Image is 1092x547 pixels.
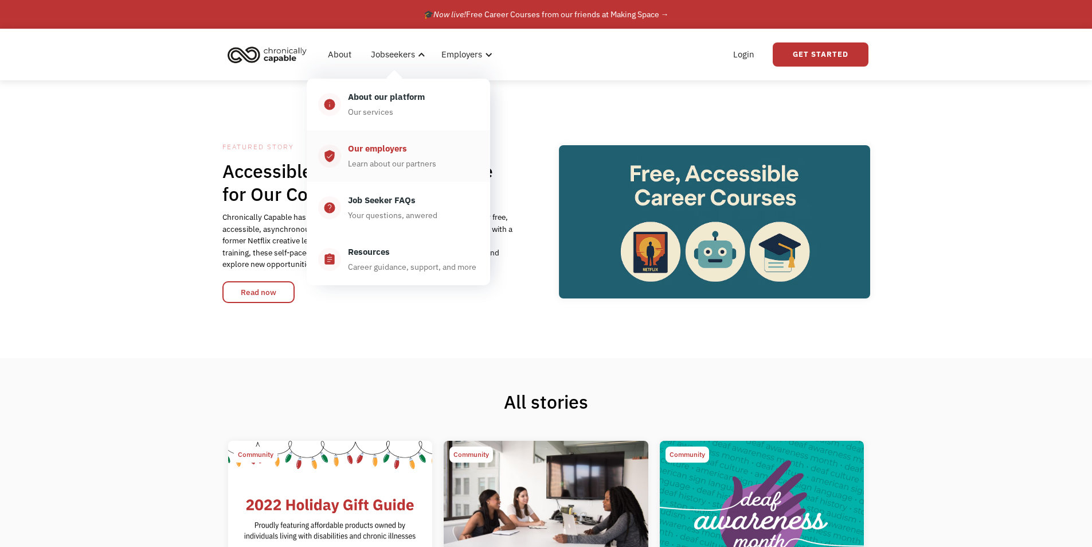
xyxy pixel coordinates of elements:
div: Community [238,448,273,461]
a: assignmentResourcesCareer guidance, support, and more [307,234,490,285]
div: Resources [348,245,390,259]
div: info [323,98,336,111]
div: Career guidance, support, and more [348,260,476,274]
img: Chronically Capable logo [224,42,310,67]
div: Learn about our partners [348,157,436,170]
a: Login [726,36,761,73]
a: verified_userOur employersLearn about our partners [307,130,490,182]
nav: Jobseekers [307,73,490,285]
div: Chronically Capable has partnered with Making Space to offer our community free, accessible, asyn... [222,211,514,270]
div: Our employers [348,142,407,156]
div: Community [670,448,705,461]
h1: Accessible Career Courses, Free for Our Community [222,160,514,205]
div: About our platform [348,90,425,104]
div: Featured Story [222,140,514,154]
div: Employers [435,36,496,73]
a: About [321,36,358,73]
div: help_center [323,201,336,215]
em: Now live! [433,9,466,20]
div: assignment [323,253,336,266]
div: Your questions, anwered [348,208,437,222]
div: Job Seeker FAQs [348,193,416,207]
div: 🎓 Free Career Courses from our friends at Making Space → [424,7,669,21]
a: Read now [222,281,295,303]
div: Community [453,448,489,461]
div: Employers [441,48,482,61]
a: help_centerJob Seeker FAQsYour questions, anwered [307,182,490,234]
a: home [224,42,315,67]
div: Jobseekers [364,36,429,73]
div: Our services [348,105,393,119]
div: Jobseekers [371,48,415,61]
h1: All stories [222,390,870,413]
div: verified_user [323,149,336,163]
a: infoAbout our platformOur services [307,79,490,130]
a: Get Started [773,42,868,67]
